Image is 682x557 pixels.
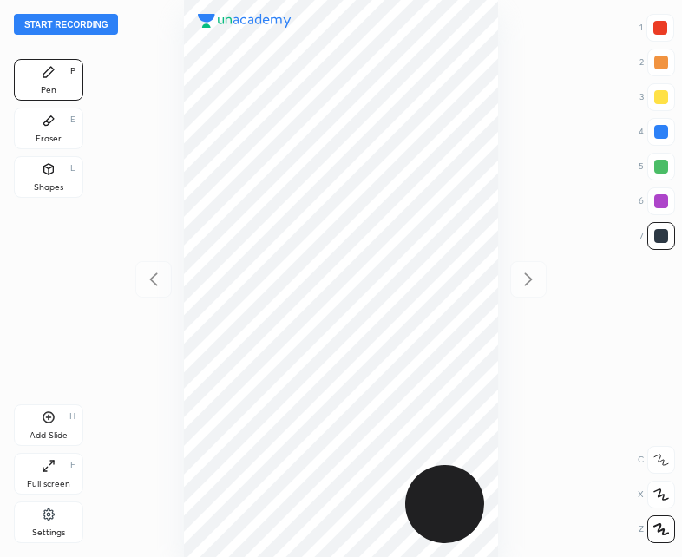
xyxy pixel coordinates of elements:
div: 3 [639,83,675,111]
div: Full screen [27,480,70,488]
div: Eraser [36,134,62,143]
div: P [70,67,75,75]
div: Add Slide [30,431,68,440]
div: Shapes [34,183,63,192]
div: 4 [639,118,675,146]
div: Pen [41,86,56,95]
img: logo.38c385cc.svg [198,14,292,28]
div: E [70,115,75,124]
div: L [70,164,75,173]
button: Start recording [14,14,118,35]
div: F [70,461,75,469]
div: Z [639,515,675,543]
div: 2 [639,49,675,76]
div: 5 [639,153,675,180]
div: 7 [639,222,675,250]
div: 1 [639,14,674,42]
div: 6 [639,187,675,215]
div: Settings [32,528,65,537]
div: H [69,412,75,421]
div: C [638,446,675,474]
div: X [638,481,675,508]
